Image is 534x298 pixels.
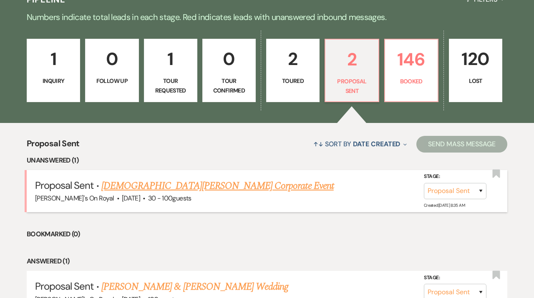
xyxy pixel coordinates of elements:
a: 1Inquiry [27,39,80,102]
p: 120 [454,45,497,73]
p: Lost [454,76,497,85]
span: ↑↓ [313,140,323,148]
a: 0Follow Up [85,39,139,102]
li: Bookmarked (0) [27,229,507,240]
a: [DEMOGRAPHIC_DATA][PERSON_NAME] Corporate Event [101,178,334,193]
span: Proposal Sent [27,137,80,155]
p: Follow Up [91,76,133,85]
a: 146Booked [384,39,438,102]
p: Proposal Sent [330,77,373,95]
button: Sort By Date Created [310,133,410,155]
p: Tour Requested [149,76,192,95]
p: 146 [390,45,433,73]
p: Inquiry [32,76,75,85]
p: 2 [272,45,314,73]
a: 1Tour Requested [144,39,197,102]
p: 2 [330,45,373,73]
p: Booked [390,77,433,86]
a: [PERSON_NAME] & [PERSON_NAME] Wedding [101,279,288,294]
p: 1 [149,45,192,73]
li: Answered (1) [27,256,507,267]
span: Proposal Sent [35,280,94,293]
label: Stage: [424,273,486,283]
li: Unanswered (1) [27,155,507,166]
span: Proposal Sent [35,179,94,192]
span: [DATE] [122,194,140,203]
p: 0 [208,45,250,73]
span: [PERSON_NAME]'s On Royal [35,194,114,203]
button: Send Mass Message [416,136,507,153]
span: Date Created [353,140,400,148]
p: 0 [91,45,133,73]
p: Tour Confirmed [208,76,250,95]
label: Stage: [424,172,486,181]
p: Toured [272,76,314,85]
a: 2Toured [266,39,320,102]
a: 2Proposal Sent [325,39,379,102]
span: Created: [DATE] 8:35 AM [424,203,465,208]
span: 30 - 100 guests [148,194,191,203]
a: 0Tour Confirmed [202,39,256,102]
p: 1 [32,45,75,73]
a: 120Lost [449,39,502,102]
